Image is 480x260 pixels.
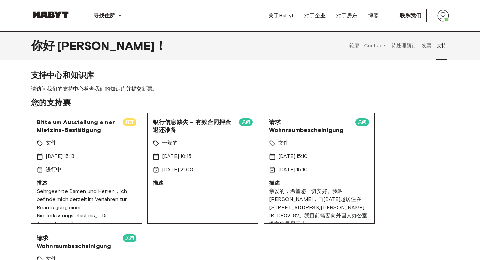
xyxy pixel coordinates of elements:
[278,166,308,173] font: [DATE] 15:10
[37,119,115,134] font: Bitte um Ausstellung einer Mietzins-Bestätigung
[31,11,70,18] img: 哈比特
[31,86,63,92] font: 请访问我们的
[363,31,387,60] button: Contracts
[263,9,299,22] a: 关于Habyt
[88,9,127,22] button: 寻找住所
[125,120,134,124] font: 打开
[269,119,344,134] font: 请求 Wohnraumbescheinigung
[162,153,191,159] font: [DATE] 10:15
[125,236,134,240] font: 关闭
[336,12,358,19] font: 对于房东
[242,120,250,124] font: 关闭
[31,38,55,53] font: 你好
[37,180,47,186] font: 描述
[331,9,363,22] a: 对于房东
[358,120,366,124] font: 关闭
[84,86,158,92] font: 检查我们的知识库并提交新票。
[31,98,71,107] font: 您的支持票
[162,140,178,146] font: 一般的
[268,12,294,19] font: 关于Habyt
[347,31,449,60] div: 用户资料标签
[392,43,417,49] font: 待处理预订
[368,12,379,19] font: 博客
[400,12,421,19] font: 联系我们
[437,43,447,49] font: 支持
[153,180,163,186] font: 描述
[46,153,74,159] font: [DATE] 15:18
[304,12,326,19] font: 对于企业
[153,119,231,134] font: 银行信息缺失 – 有效合同押金退还准备
[299,9,331,22] a: 对于企业
[46,166,61,173] font: 进行中
[94,12,115,19] font: 寻找住所
[63,86,84,92] a: 支持中心
[269,180,280,186] font: 描述
[422,43,432,49] font: 发票
[437,10,449,22] img: 头像
[278,153,308,159] font: [DATE] 15:10
[278,140,289,146] font: 文件
[349,43,360,49] font: 轮廓
[37,235,111,250] font: 请求 Wohnraumbescheinigung
[363,9,384,22] a: 博客
[394,9,427,22] button: 联系我们
[31,70,94,80] font: 支持中心和知识库
[162,166,193,173] font: [DATE] 21:00
[46,140,56,146] font: 文件
[57,38,155,53] font: [PERSON_NAME]
[155,38,167,53] font: ！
